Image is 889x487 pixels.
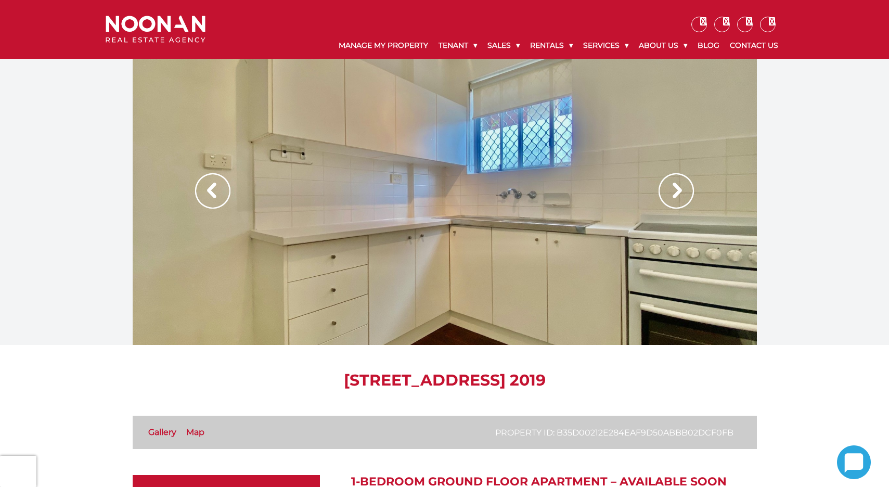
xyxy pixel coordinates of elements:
img: Arrow slider [659,173,694,209]
p: Property ID: b35d00212e284eaf9d50abbb02dcf0fb [495,426,733,439]
a: Sales [482,32,525,59]
h1: [STREET_ADDRESS] 2019 [133,371,757,390]
a: Manage My Property [333,32,433,59]
a: About Us [634,32,692,59]
img: Noonan Real Estate Agency [106,16,205,43]
a: Blog [692,32,725,59]
a: Rentals [525,32,578,59]
img: Arrow slider [195,173,230,209]
a: Map [186,427,204,437]
a: Gallery [148,427,176,437]
a: Tenant [433,32,482,59]
a: Contact Us [725,32,783,59]
a: Services [578,32,634,59]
